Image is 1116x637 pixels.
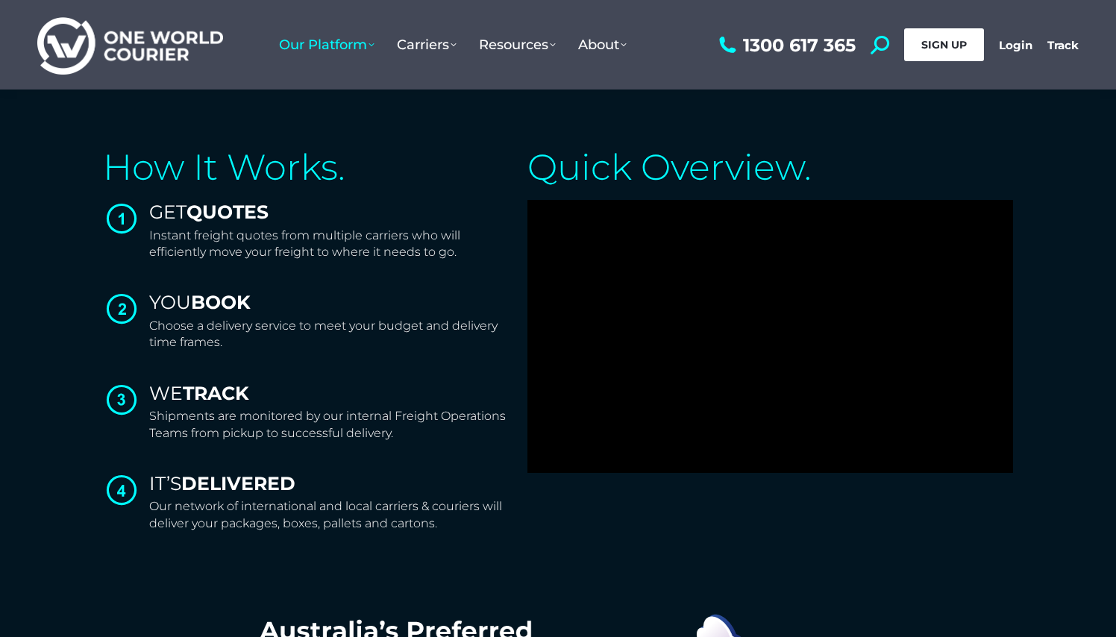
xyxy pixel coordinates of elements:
[149,228,512,261] p: Instant freight quotes from multiple carriers who will efficiently move your freight to where it ...
[183,382,249,404] strong: TRACK
[479,37,556,53] span: Resources
[103,149,512,185] h2: How It Works.
[578,37,627,53] span: About
[715,36,856,54] a: 1300 617 365
[999,38,1032,52] a: Login
[37,15,223,75] img: One World Courier
[268,22,386,68] a: Our Platform
[149,382,249,404] span: WE
[181,472,295,495] strong: DELIVERED
[921,38,967,51] span: SIGN UP
[149,201,269,223] span: GET
[186,201,269,223] strong: QUOTES
[149,318,512,351] p: Choose a delivery service to meet your budget and delivery time frames.
[149,291,251,313] span: YOU
[386,22,468,68] a: Carriers
[279,37,374,53] span: Our Platform
[904,28,984,61] a: SIGN UP
[191,291,251,313] strong: BOOK
[149,408,512,442] p: Shipments are monitored by our internal Freight Operations Teams from pickup to successful delivery.
[149,498,512,532] p: Our network of international and local carriers & couriers will deliver your packages, boxes, pal...
[468,22,567,68] a: Resources
[567,22,638,68] a: About
[527,149,1013,185] h2: Quick Overview.
[149,472,295,495] span: IT’S
[397,37,457,53] span: Carriers
[1047,38,1079,52] a: Track
[527,200,1013,473] iframe: Compare freight prices from multiple carriers on one screen.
